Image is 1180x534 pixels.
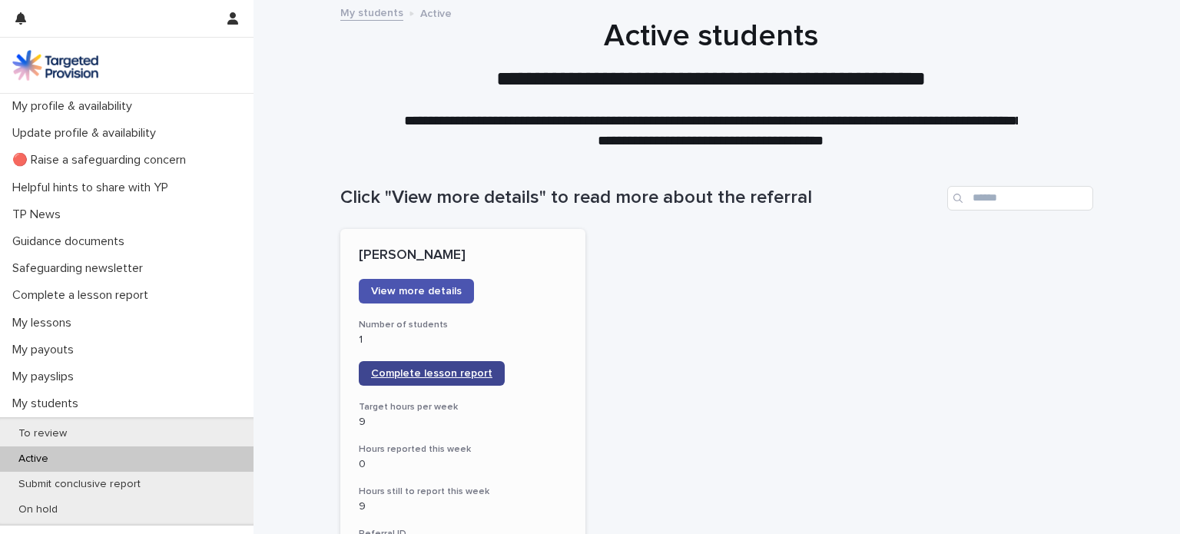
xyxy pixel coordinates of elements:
p: Guidance documents [6,234,137,249]
p: My profile & availability [6,99,144,114]
p: Complete a lesson report [6,288,161,303]
p: Helpful hints to share with YP [6,181,181,195]
p: 🔴 Raise a safeguarding concern [6,153,198,167]
p: 1 [359,333,567,347]
input: Search [947,186,1093,211]
p: On hold [6,503,70,516]
p: TP News [6,207,73,222]
p: My lessons [6,316,84,330]
p: 9 [359,500,567,513]
h3: Number of students [359,319,567,331]
h3: Hours still to report this week [359,486,567,498]
h3: Hours reported this week [359,443,567,456]
a: Complete lesson report [359,361,505,386]
p: [PERSON_NAME] [359,247,567,264]
span: View more details [371,286,462,297]
p: Active [6,453,61,466]
p: Active [420,4,452,21]
p: My students [6,396,91,411]
p: Update profile & availability [6,126,168,141]
p: 9 [359,416,567,429]
h3: Target hours per week [359,401,567,413]
p: My payslips [6,370,86,384]
p: 0 [359,458,567,471]
a: View more details [359,279,474,303]
h1: Active students [334,18,1087,55]
p: To review [6,427,79,440]
span: Complete lesson report [371,368,492,379]
p: My payouts [6,343,86,357]
p: Submit conclusive report [6,478,153,491]
p: Safeguarding newsletter [6,261,155,276]
a: My students [340,3,403,21]
img: M5nRWzHhSzIhMunXDL62 [12,50,98,81]
h1: Click "View more details" to read more about the referral [340,187,941,209]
